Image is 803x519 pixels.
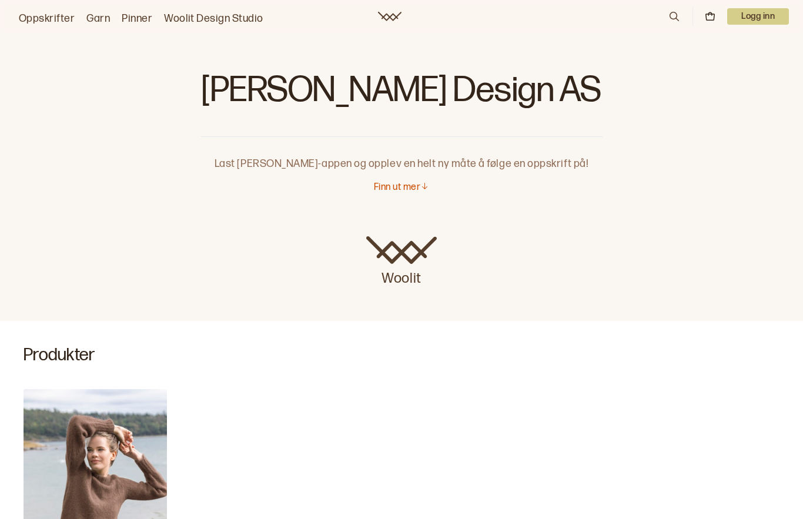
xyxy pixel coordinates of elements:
[164,11,263,27] a: Woolit Design Studio
[201,137,603,172] p: Last [PERSON_NAME]-appen og opplev en helt ny måte å følge en oppskrift på!
[727,8,789,25] p: Logg inn
[366,264,437,288] p: Woolit
[374,182,420,194] p: Finn ut mer
[86,11,110,27] a: Garn
[378,12,401,21] a: Woolit
[366,236,437,264] img: Woolit
[122,11,152,27] a: Pinner
[374,182,429,194] button: Finn ut mer
[727,8,789,25] button: User dropdown
[201,71,603,118] h1: [PERSON_NAME] Design AS
[19,11,75,27] a: Oppskrifter
[366,236,437,288] a: Woolit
